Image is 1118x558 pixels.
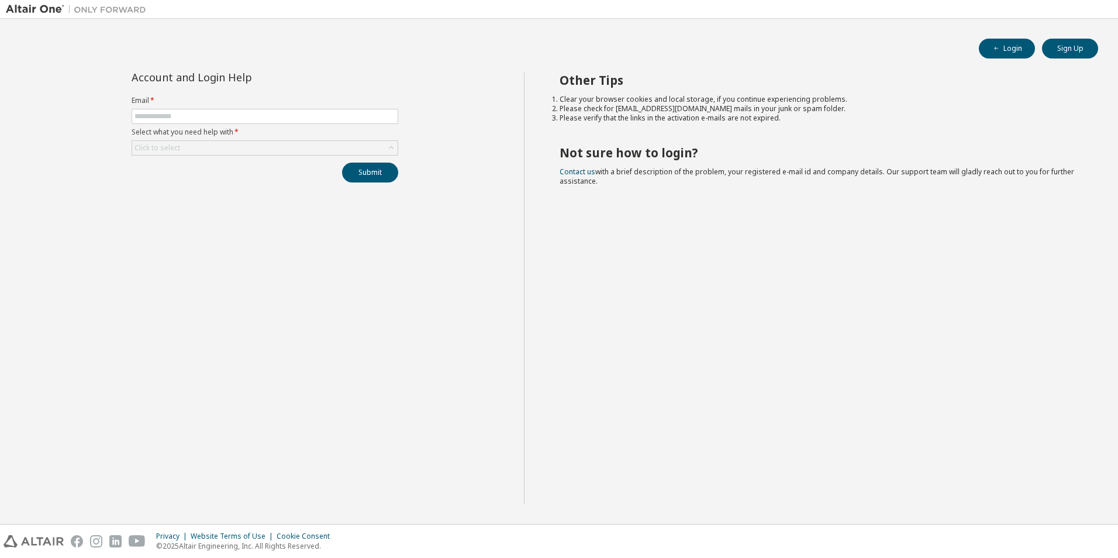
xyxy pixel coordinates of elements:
img: altair_logo.svg [4,535,64,547]
h2: Not sure how to login? [560,145,1078,160]
p: © 2025 Altair Engineering, Inc. All Rights Reserved. [156,541,337,551]
div: Account and Login Help [132,73,345,82]
div: Cookie Consent [277,532,337,541]
img: instagram.svg [90,535,102,547]
button: Submit [342,163,398,182]
li: Please verify that the links in the activation e-mails are not expired. [560,113,1078,123]
button: Login [979,39,1035,58]
label: Email [132,96,398,105]
img: Altair One [6,4,152,15]
img: facebook.svg [71,535,83,547]
img: youtube.svg [129,535,146,547]
span: with a brief description of the problem, your registered e-mail id and company details. Our suppo... [560,167,1074,186]
div: Website Terms of Use [191,532,277,541]
button: Sign Up [1042,39,1098,58]
a: Contact us [560,167,595,177]
img: linkedin.svg [109,535,122,547]
label: Select what you need help with [132,128,398,137]
div: Click to select [132,141,398,155]
div: Privacy [156,532,191,541]
li: Please check for [EMAIL_ADDRESS][DOMAIN_NAME] mails in your junk or spam folder. [560,104,1078,113]
li: Clear your browser cookies and local storage, if you continue experiencing problems. [560,95,1078,104]
h2: Other Tips [560,73,1078,88]
div: Click to select [134,143,180,153]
